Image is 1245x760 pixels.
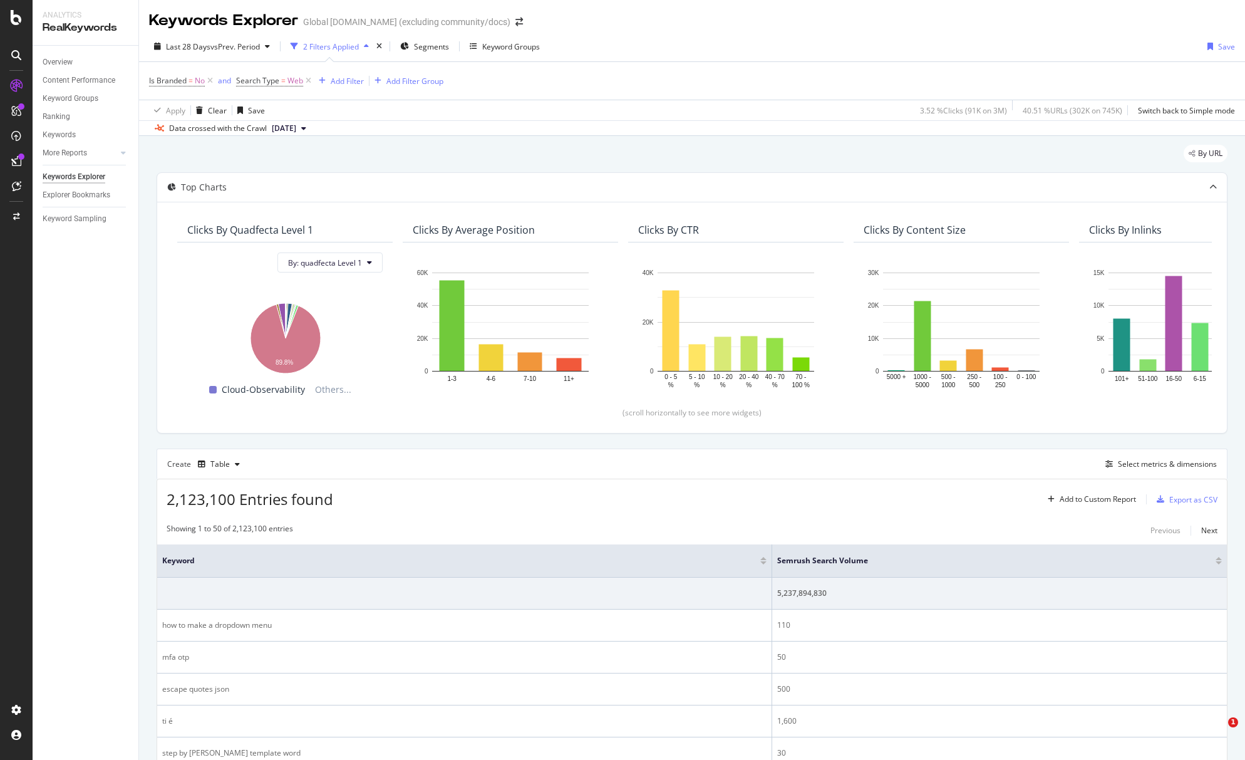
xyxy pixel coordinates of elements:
[868,303,879,310] text: 20K
[310,382,356,397] span: Others...
[166,105,185,116] div: Apply
[713,373,733,380] text: 10 - 20
[916,382,930,388] text: 5000
[287,72,303,90] span: Web
[1169,494,1217,505] div: Export as CSV
[864,224,966,236] div: Clicks By Content Size
[1133,100,1235,120] button: Switch back to Simple mode
[643,319,654,326] text: 20K
[1101,368,1105,375] text: 0
[777,588,1222,599] div: 5,237,894,830
[969,382,979,388] text: 500
[43,56,130,69] a: Overview
[1138,105,1235,116] div: Switch back to Simple mode
[777,747,1222,759] div: 30
[1118,459,1217,469] div: Select metrics & dimensions
[1218,41,1235,52] div: Save
[167,489,333,509] span: 2,123,100 Entries found
[43,170,105,184] div: Keywords Explorer
[1228,717,1238,727] span: 1
[413,224,535,236] div: Clicks By Average Position
[720,382,726,388] text: %
[941,382,956,388] text: 1000
[1201,525,1217,536] div: Next
[650,368,654,375] text: 0
[1150,525,1180,536] div: Previous
[288,258,362,268] span: By: quadfecta Level 1
[187,296,383,375] div: A chart.
[482,41,540,52] div: Keyword Groups
[772,382,778,388] text: %
[149,100,185,120] button: Apply
[236,75,279,86] span: Search Type
[425,368,428,375] text: 0
[314,73,364,88] button: Add Filter
[914,373,931,380] text: 1000 -
[777,620,1222,631] div: 110
[920,105,1007,116] div: 3.52 % Clicks ( 91K on 3M )
[1165,375,1182,382] text: 16-50
[43,21,128,35] div: RealKeywords
[43,110,70,123] div: Ranking
[43,74,130,87] a: Content Performance
[395,36,454,56] button: Segments
[1093,269,1105,276] text: 15K
[162,747,767,759] div: step by [PERSON_NAME] template word
[417,335,428,342] text: 20K
[167,523,293,538] div: Showing 1 to 50 of 2,123,100 entries
[1115,375,1129,382] text: 101+
[876,368,879,375] text: 0
[281,75,286,86] span: =
[218,75,231,86] div: and
[193,454,245,474] button: Table
[43,74,115,87] div: Content Performance
[162,684,767,695] div: escape quotes json
[777,684,1222,695] div: 500
[43,110,130,123] a: Ranking
[210,461,230,468] div: Table
[43,10,128,21] div: Analytics
[414,41,449,52] span: Segments
[43,212,130,226] a: Keyword Sampling
[777,716,1222,727] div: 1,600
[413,266,608,390] svg: A chart.
[887,373,906,380] text: 5000 +
[286,36,374,56] button: 2 Filters Applied
[303,16,510,28] div: Global [DOMAIN_NAME] (excluding community/docs)
[1043,489,1136,509] button: Add to Custom Report
[638,266,834,390] svg: A chart.
[1150,523,1180,538] button: Previous
[210,41,260,52] span: vs Prev. Period
[369,73,443,88] button: Add Filter Group
[1202,36,1235,56] button: Save
[664,373,677,380] text: 0 - 5
[417,269,428,276] text: 60K
[1093,303,1105,310] text: 10K
[181,181,227,194] div: Top Charts
[1194,375,1206,382] text: 6-15
[524,375,536,382] text: 7-10
[195,72,205,90] span: No
[739,373,759,380] text: 20 - 40
[43,212,106,226] div: Keyword Sampling
[694,382,700,388] text: %
[638,224,699,236] div: Clicks By CTR
[222,382,305,397] span: Cloud-Observability
[868,269,879,276] text: 30K
[162,652,767,663] div: mfa otp
[162,555,741,566] span: Keyword
[1097,335,1105,342] text: 5K
[374,40,385,53] div: times
[43,147,117,160] a: More Reports
[149,36,275,56] button: Last 28 DaysvsPrev. Period
[1016,373,1036,380] text: 0 - 100
[746,382,752,388] text: %
[1023,105,1122,116] div: 40.51 % URLs ( 302K on 745K )
[43,56,73,69] div: Overview
[1201,523,1217,538] button: Next
[272,123,296,134] span: 2025 Sep. 5th
[1138,375,1158,382] text: 51-100
[465,36,545,56] button: Keyword Groups
[417,303,428,310] text: 40K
